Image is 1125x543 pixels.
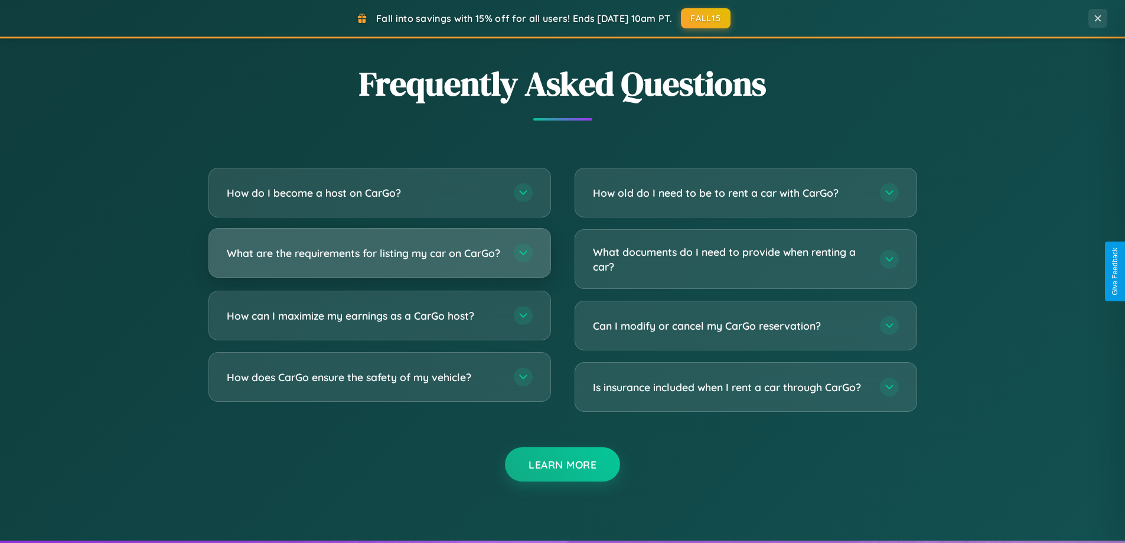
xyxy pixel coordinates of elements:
[227,186,502,200] h3: How do I become a host on CarGo?
[1111,248,1119,295] div: Give Feedback
[593,245,868,274] h3: What documents do I need to provide when renting a car?
[593,318,868,333] h3: Can I modify or cancel my CarGo reservation?
[593,186,868,200] h3: How old do I need to be to rent a car with CarGo?
[227,370,502,385] h3: How does CarGo ensure the safety of my vehicle?
[227,308,502,323] h3: How can I maximize my earnings as a CarGo host?
[208,61,917,106] h2: Frequently Asked Questions
[681,8,731,28] button: FALL15
[593,380,868,395] h3: Is insurance included when I rent a car through CarGo?
[227,246,502,261] h3: What are the requirements for listing my car on CarGo?
[505,447,620,482] button: Learn More
[376,12,672,24] span: Fall into savings with 15% off for all users! Ends [DATE] 10am PT.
